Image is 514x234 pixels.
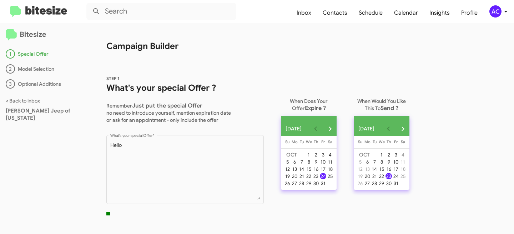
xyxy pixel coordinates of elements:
[281,121,309,136] button: Choose month and year
[291,180,298,187] button: October 27, 2025
[106,76,120,81] span: STEP 1
[327,173,334,180] button: October 25, 2025
[305,158,312,165] button: October 8, 2025
[364,159,371,165] div: 6
[314,139,318,144] span: Th
[395,121,410,136] button: Next month
[371,173,378,180] button: October 21, 2025
[298,158,305,165] button: October 7, 2025
[305,151,312,158] button: October 1, 2025
[327,151,334,158] button: October 4, 2025
[371,159,378,165] div: 7
[378,173,385,179] div: 22
[313,173,319,179] div: 23
[284,173,291,179] div: 19
[306,139,312,144] span: We
[358,139,362,144] span: Su
[371,180,378,186] div: 28
[353,3,388,23] a: Schedule
[385,173,392,180] button: October 23, 2025
[388,3,424,23] span: Calendar
[371,165,378,173] button: October 14, 2025
[357,180,363,186] div: 26
[106,99,264,124] p: Remember no need to introduce yourself, mention expiration date or ask for an appointment - only ...
[381,121,395,136] button: Previous month
[378,151,385,158] button: October 1, 2025
[319,151,327,158] button: October 3, 2025
[89,23,421,52] h1: Campaign Builder
[106,82,264,94] h1: What's your special Offer ?
[6,107,83,121] div: [PERSON_NAME] Jeep of [US_STATE]
[354,95,409,112] p: When Would You Like This To
[378,180,385,186] div: 29
[320,151,326,158] div: 3
[291,165,298,173] button: October 13, 2025
[399,158,407,165] button: October 11, 2025
[364,158,371,165] button: October 6, 2025
[319,180,327,187] button: October 31, 2025
[312,180,319,187] button: October 30, 2025
[306,159,312,165] div: 8
[392,173,399,180] button: October 24, 2025
[357,159,363,165] div: 5
[387,139,391,144] span: Th
[291,3,317,23] span: Inbox
[357,158,364,165] button: October 5, 2025
[364,180,371,186] div: 27
[357,173,364,180] button: October 19, 2025
[364,173,371,180] button: October 20, 2025
[6,49,83,59] div: Special Offer
[327,165,334,173] button: October 18, 2025
[489,5,502,18] div: AC
[291,173,298,179] div: 20
[378,151,385,158] div: 1
[371,166,378,172] div: 14
[321,139,325,144] span: Fr
[6,29,83,41] h2: Bitesize
[6,64,83,74] div: Model Selection
[291,173,298,180] button: October 20, 2025
[399,151,407,158] button: October 4, 2025
[483,5,506,18] button: AC
[378,166,385,172] div: 15
[357,165,364,173] button: October 12, 2025
[284,166,291,172] div: 12
[385,173,392,179] div: 23
[6,29,17,41] img: logo-minimal.svg
[327,151,333,158] div: 4
[291,158,298,165] button: October 6, 2025
[313,151,319,158] div: 2
[455,3,483,23] span: Profile
[319,173,327,180] button: October 24, 2025
[305,180,312,187] button: October 29, 2025
[132,102,202,109] span: Just put the special Offer
[364,165,371,173] button: October 13, 2025
[319,158,327,165] button: October 10, 2025
[393,159,399,165] div: 10
[300,139,304,144] span: Tu
[378,165,385,173] button: October 15, 2025
[320,180,326,186] div: 31
[317,3,353,23] a: Contacts
[306,166,312,172] div: 15
[286,122,302,135] span: [DATE]
[306,180,312,186] div: 29
[308,121,323,136] button: Previous month
[320,173,326,179] div: 24
[327,166,333,172] div: 18
[291,166,298,172] div: 13
[371,180,378,187] button: October 28, 2025
[319,165,327,173] button: October 17, 2025
[312,173,319,180] button: October 23, 2025
[393,166,399,172] div: 17
[320,159,326,165] div: 10
[400,151,406,158] div: 4
[291,159,298,165] div: 6
[364,166,371,172] div: 13
[313,180,319,186] div: 30
[320,166,326,172] div: 17
[400,159,406,165] div: 11
[305,165,312,173] button: October 15, 2025
[327,159,333,165] div: 11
